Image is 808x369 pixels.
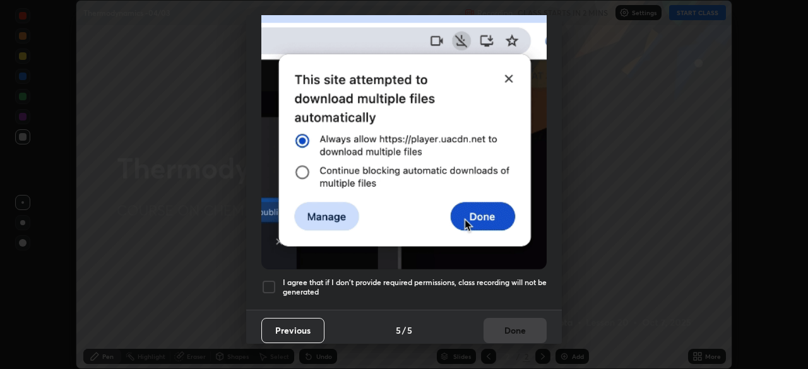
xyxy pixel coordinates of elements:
[396,324,401,337] h4: 5
[261,318,324,343] button: Previous
[407,324,412,337] h4: 5
[402,324,406,337] h4: /
[283,278,547,297] h5: I agree that if I don't provide required permissions, class recording will not be generated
